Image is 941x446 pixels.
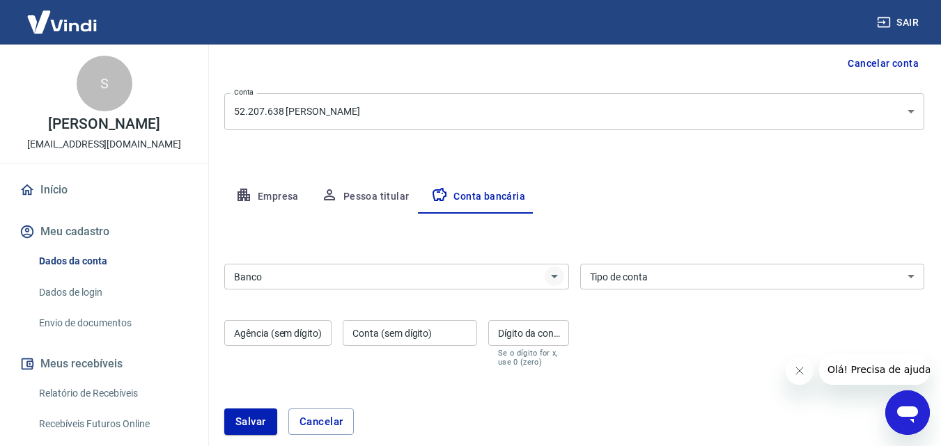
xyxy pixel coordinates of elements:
button: Pessoa titular [310,180,421,214]
a: Dados da conta [33,247,192,276]
div: S [77,56,132,111]
a: Envio de documentos [33,309,192,337]
div: 52.207.638 [PERSON_NAME] [224,93,924,130]
p: [EMAIL_ADDRESS][DOMAIN_NAME] [27,137,181,152]
a: Relatório de Recebíveis [33,379,192,408]
img: Vindi [17,1,107,43]
p: Se o dígito for x, use 0 (zero) [498,349,559,367]
button: Conta bancária [420,180,536,214]
button: Cancelar [288,408,355,435]
a: Início [17,175,192,205]
iframe: Botão para abrir a janela de mensagens [885,390,930,435]
span: Olá! Precisa de ajuda? [8,10,117,21]
iframe: Mensagem da empresa [819,354,930,385]
iframe: Fechar mensagem [786,357,814,385]
button: Salvar [224,408,277,435]
a: Recebíveis Futuros Online [33,410,192,438]
button: Meu cadastro [17,216,192,247]
label: Conta [234,87,254,97]
a: Dados de login [33,278,192,307]
button: Meus recebíveis [17,349,192,379]
button: Empresa [224,180,310,214]
p: [PERSON_NAME] [48,117,160,132]
button: Sair [874,10,924,35]
button: Cancelar conta [842,51,924,77]
button: Abrir [545,266,564,286]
